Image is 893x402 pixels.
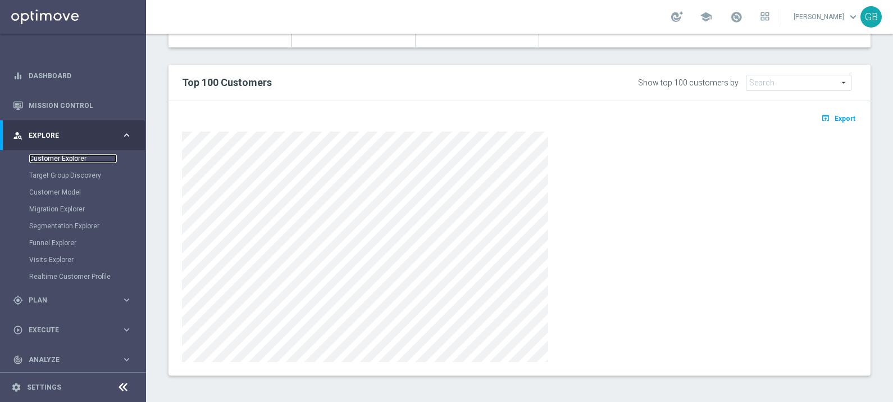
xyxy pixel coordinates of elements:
div: Segmentation Explorer [29,218,145,234]
span: Plan [29,297,121,304]
a: Realtime Customer Profile [29,272,117,281]
a: Target Group Discovery [29,171,117,180]
i: equalizer [13,71,23,81]
i: keyboard_arrow_right [121,130,132,141]
a: Customer Explorer [29,154,117,163]
div: Target Group Discovery [29,167,145,184]
span: Export [835,115,855,123]
button: play_circle_outline Execute keyboard_arrow_right [12,326,133,335]
div: Customer Explorer [29,150,145,167]
span: Explore [29,132,121,139]
i: keyboard_arrow_right [121,295,132,305]
div: Analyze [13,355,121,365]
div: Funnel Explorer [29,234,145,251]
div: Show top 100 customers by [638,78,739,88]
span: Execute [29,327,121,333]
div: Dashboard [13,61,132,91]
a: Migration Explorer [29,205,117,214]
button: track_changes Analyze keyboard_arrow_right [12,355,133,364]
a: Visits Explorer [29,255,117,264]
div: Plan [13,295,121,305]
button: person_search Explore keyboard_arrow_right [12,131,133,140]
a: Settings [27,384,61,391]
a: [PERSON_NAME]keyboard_arrow_down [792,8,860,25]
span: school [700,11,712,23]
div: Migration Explorer [29,201,145,218]
i: play_circle_outline [13,325,23,335]
span: Analyze [29,356,121,363]
i: gps_fixed [13,295,23,305]
i: person_search [13,130,23,141]
div: Explore [13,130,121,141]
i: keyboard_arrow_right [121,354,132,365]
a: Customer Model [29,188,117,197]
span: keyboard_arrow_down [847,11,859,23]
button: gps_fixed Plan keyboard_arrow_right [12,296,133,305]
div: Customer Model [29,184,145,201]
button: open_in_browser Export [819,111,857,125]
a: Dashboard [29,61,132,91]
a: Funnel Explorer [29,238,117,247]
div: GB [860,6,882,28]
i: open_in_browser [821,114,833,123]
div: Realtime Customer Profile [29,268,145,285]
h2: Top 100 Customers [182,76,569,89]
i: track_changes [13,355,23,365]
a: Segmentation Explorer [29,222,117,231]
i: settings [11,382,21,392]
div: Execute [13,325,121,335]
i: keyboard_arrow_right [121,324,132,335]
a: Mission Control [29,91,132,120]
button: equalizer Dashboard [12,71,133,80]
div: Visits Explorer [29,251,145,268]
button: Mission Control [12,101,133,110]
div: Mission Control [13,91,132,120]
